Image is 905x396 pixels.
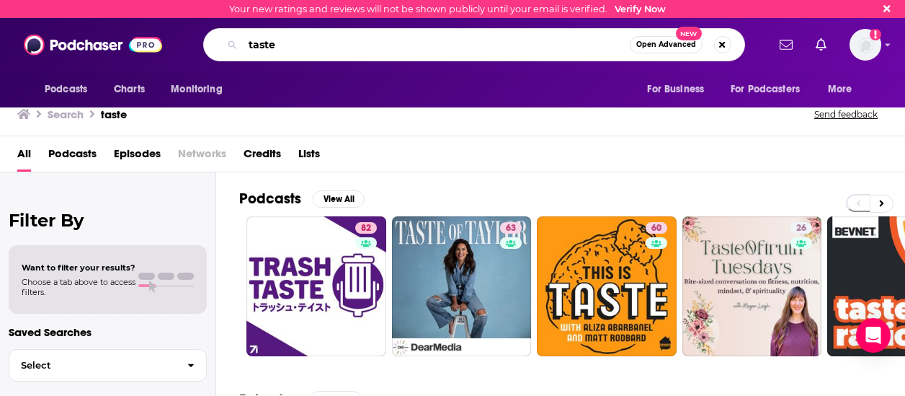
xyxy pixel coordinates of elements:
span: Open Advanced [636,41,696,48]
button: open menu [35,76,106,103]
button: Send feedback [810,108,882,120]
a: Podcasts [48,142,97,172]
a: Credits [244,142,281,172]
div: Search podcasts, credits, & more... [203,28,745,61]
span: More [828,79,852,100]
img: Podchaser - Follow, Share and Rate Podcasts [24,31,162,58]
a: Episodes [114,142,161,172]
span: Charts [114,79,145,100]
span: 82 [361,221,371,236]
a: Show notifications dropdown [810,32,832,57]
div: Open Intercom Messenger [856,318,891,353]
button: View All [313,190,365,208]
a: 60 [537,216,677,356]
span: Podcasts [45,79,87,100]
button: Select [9,349,207,382]
span: 63 [506,221,516,236]
a: Verify Now [615,4,666,14]
span: For Podcasters [731,79,800,100]
button: Show profile menu [850,29,881,61]
h2: Filter By [9,210,207,231]
span: Select [9,361,176,370]
a: Lists [298,142,320,172]
a: 60 [646,222,667,234]
span: 26 [796,221,806,236]
span: Networks [178,142,226,172]
a: 26 [790,222,812,234]
span: Logged in as workman-publicity [850,29,881,61]
button: open menu [637,76,722,103]
a: 26 [682,216,822,356]
a: Charts [104,76,153,103]
span: 60 [651,221,661,236]
div: Your new ratings and reviews will not be shown publicly until your email is verified. [229,4,666,14]
a: PodcastsView All [239,190,365,208]
button: open menu [161,76,241,103]
h2: Podcasts [239,190,301,208]
span: New [676,27,702,40]
span: Monitoring [171,79,222,100]
svg: Email not verified [870,29,881,40]
a: 82 [246,216,386,356]
a: 82 [355,222,377,234]
a: 63 [500,222,522,234]
button: open menu [818,76,870,103]
a: Show notifications dropdown [774,32,798,57]
a: All [17,142,31,172]
a: 63 [392,216,532,356]
img: User Profile [850,29,881,61]
h3: Search [48,107,84,121]
span: Choose a tab above to access filters. [22,277,135,297]
span: For Business [647,79,704,100]
span: Want to filter your results? [22,263,135,273]
p: Saved Searches [9,325,207,339]
button: open menu [721,76,821,103]
h3: taste [101,107,127,121]
input: Search podcasts, credits, & more... [243,33,630,56]
button: Open AdvancedNew [630,36,703,53]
